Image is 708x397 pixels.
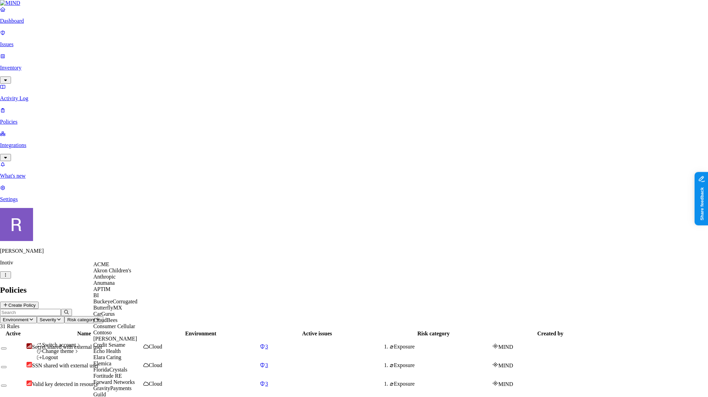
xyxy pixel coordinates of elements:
[42,342,76,348] span: Switch account
[93,342,125,348] span: Credit Sesame
[93,268,131,273] span: Akron Children's
[93,336,137,342] span: [PERSON_NAME]
[93,280,115,286] span: Anumana
[93,379,135,385] span: Forward Networks
[93,317,117,323] span: CloudBees
[93,330,112,335] span: Contoso
[93,299,137,304] span: BuckeyeCorrugated
[93,286,111,292] span: APTIM
[93,261,109,267] span: ACME
[93,367,127,373] span: FloridaCrystals
[93,323,135,329] span: Consumer Cellular
[93,354,121,360] span: Elara Caring
[37,354,82,361] div: Logout
[93,292,99,298] span: BI
[93,311,115,317] span: CarGurus
[42,348,74,354] span: Change theme
[93,305,122,311] span: ButterflyMX
[93,373,122,379] span: Fortitude RE
[93,348,121,354] span: Echo Health
[93,385,132,391] span: GravityPayments
[93,274,116,280] span: Anthropic
[93,361,111,366] span: Elemica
